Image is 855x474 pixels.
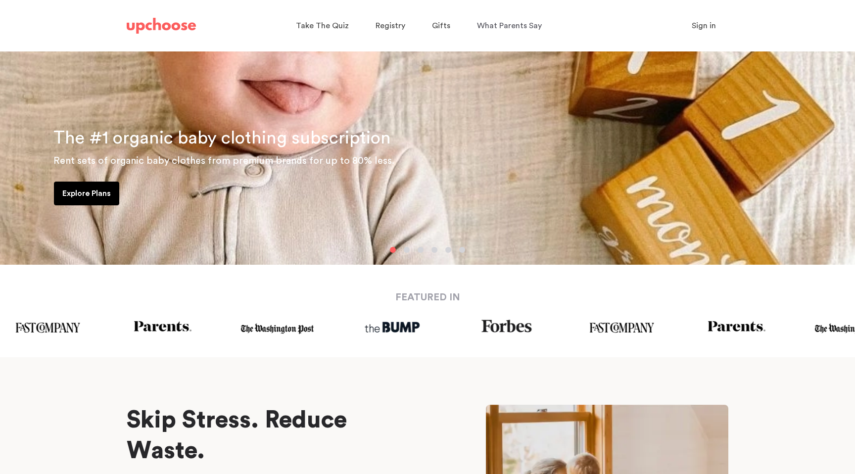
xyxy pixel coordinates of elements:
p: Explore Plans [62,188,111,199]
span: What Parents Say [477,22,542,30]
img: UpChoose [127,18,196,34]
a: Explore Plans [54,182,119,205]
a: Registry [376,16,408,36]
a: What Parents Say [477,16,545,36]
button: Sign in [679,16,728,36]
a: Gifts [432,16,453,36]
span: Sign in [692,22,716,30]
span: The #1 organic baby clothing subscription [53,129,391,147]
span: Registry [376,22,405,30]
span: Gifts [432,22,450,30]
span: Skip Stress. Reduce Waste. [127,408,347,463]
p: Rent sets of organic baby clothes from premium brands for up to 80% less. [53,153,843,169]
a: UpChoose [127,16,196,36]
strong: FEATURED IN [395,292,460,302]
a: Take The Quiz [296,16,352,36]
span: Take The Quiz [296,22,349,30]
